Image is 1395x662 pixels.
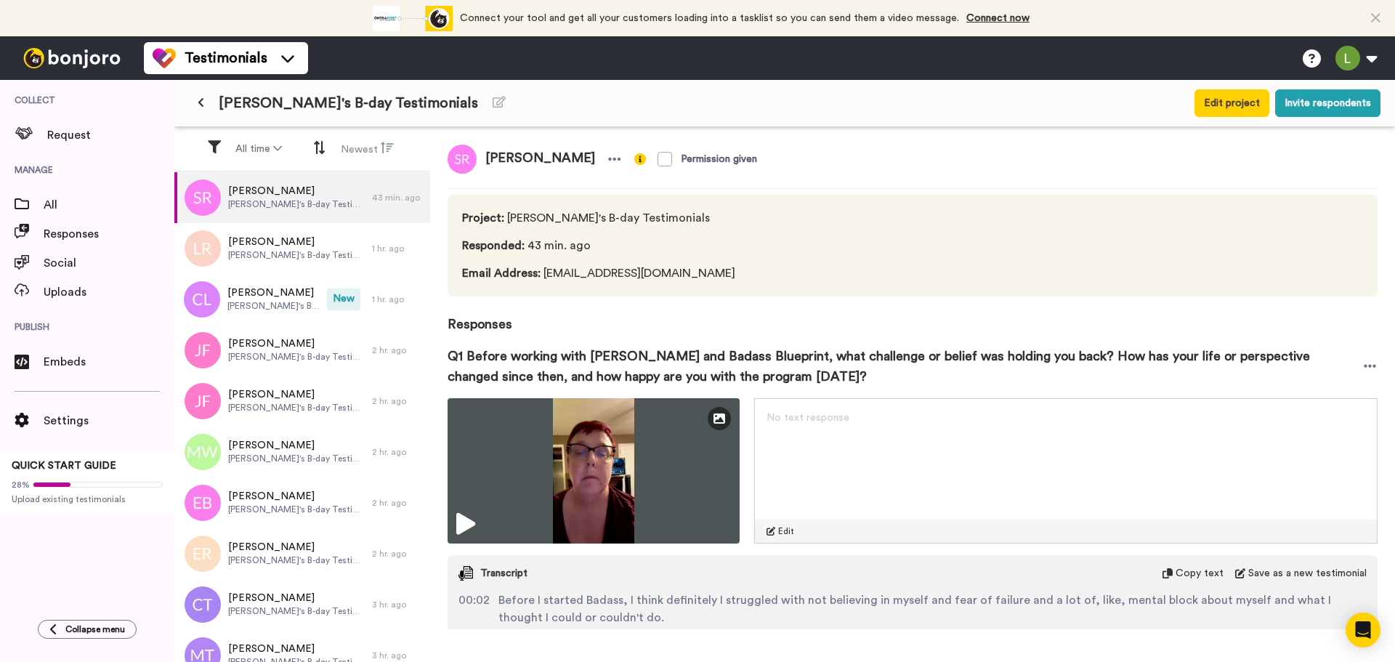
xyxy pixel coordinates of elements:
span: [PERSON_NAME] [228,489,365,504]
a: [PERSON_NAME][PERSON_NAME]'s B-day TestimonialsNew1 hr. ago [174,274,430,325]
img: transcript.svg [458,566,473,581]
div: 1 hr. ago [372,294,423,305]
img: lr.png [185,230,221,267]
a: [PERSON_NAME][PERSON_NAME]'s B-day Testimonials2 hr. ago [174,477,430,528]
span: [PERSON_NAME] [228,591,365,605]
a: [PERSON_NAME][PERSON_NAME]'s B-day Testimonials3 hr. ago [174,579,430,630]
span: [PERSON_NAME] [228,336,365,351]
span: 28% [12,479,30,491]
span: [PERSON_NAME] [228,540,365,554]
span: Settings [44,412,174,429]
span: [PERSON_NAME] [228,642,365,656]
span: Project : [462,212,504,224]
span: [PERSON_NAME]'s B-day Testimonials [228,554,365,566]
div: 2 hr. ago [372,548,423,560]
a: [PERSON_NAME][PERSON_NAME]'s B-day Testimonials2 hr. ago [174,376,430,427]
span: [PERSON_NAME] [228,235,365,249]
div: Permission given [681,152,757,166]
img: cl.png [184,281,220,318]
img: sr.png [448,145,477,174]
div: Open Intercom Messenger [1346,613,1380,647]
span: [PERSON_NAME]'s B-day Testimonials [228,453,365,464]
button: Edit project [1194,89,1269,117]
a: [PERSON_NAME][PERSON_NAME]'s B-day Testimonials1 hr. ago [174,223,430,274]
span: New [327,288,360,310]
span: Uploads [44,283,174,301]
span: [PERSON_NAME]'s B-day Testimonials [227,300,320,312]
span: Embeds [44,353,174,371]
div: 2 hr. ago [372,446,423,458]
span: Connect your tool and get all your customers loading into a tasklist so you can send them a video... [460,13,959,23]
img: info-yellow.svg [634,153,646,165]
span: All [44,196,174,214]
span: [EMAIL_ADDRESS][DOMAIN_NAME] [462,265,741,282]
a: [PERSON_NAME][PERSON_NAME]'s B-day Testimonials2 hr. ago [174,528,430,579]
span: Testimonials [185,48,267,68]
button: Invite respondents [1275,89,1380,117]
span: Edit [778,525,794,537]
span: Email Address : [462,267,541,279]
span: Responses [44,225,174,243]
img: bj-logo-header-white.svg [17,48,126,68]
span: [PERSON_NAME]'s B-day Testimonials [228,198,365,210]
span: [PERSON_NAME]'s B-day Testimonials [228,402,365,413]
div: 2 hr. ago [372,497,423,509]
img: er.png [185,536,221,572]
img: jf.png [185,332,221,368]
span: Responses [448,296,1378,334]
div: 3 hr. ago [372,599,423,610]
span: Transcript [480,566,527,581]
span: 00:02 [458,592,490,626]
span: [PERSON_NAME] [228,387,365,402]
button: Collapse menu [38,620,137,639]
span: [PERSON_NAME]'s B-day Testimonials [228,249,365,261]
span: Q1 Before working with [PERSON_NAME] and Badass Blueprint, what challenge or belief was holding y... [448,346,1362,387]
div: 43 min. ago [372,192,423,203]
span: [PERSON_NAME] [228,438,365,453]
span: [PERSON_NAME]'s B-day Testimonials [219,93,478,113]
img: jf.png [185,383,221,419]
img: mw.png [185,434,221,470]
span: [PERSON_NAME]'s B-day Testimonials [462,209,741,227]
img: eb.png [185,485,221,521]
span: [PERSON_NAME] [228,184,365,198]
img: ct.png [185,586,221,623]
span: Social [44,254,174,272]
span: [PERSON_NAME] [477,145,604,174]
span: [PERSON_NAME]'s B-day Testimonials [228,504,365,515]
span: [PERSON_NAME] [227,286,320,300]
span: Save as a new testimonial [1248,566,1367,581]
div: 2 hr. ago [372,395,423,407]
img: sr.png [185,179,221,216]
span: [PERSON_NAME]'s B-day Testimonials [228,351,365,363]
a: [PERSON_NAME][PERSON_NAME]'s B-day Testimonials2 hr. ago [174,427,430,477]
button: Newest [332,135,403,163]
span: Upload existing testimonials [12,493,163,505]
span: QUICK START GUIDE [12,461,116,471]
div: 3 hr. ago [372,650,423,661]
span: Collapse menu [65,623,125,635]
span: Request [47,126,174,144]
img: tm-color.svg [153,47,176,70]
div: 1 hr. ago [372,243,423,254]
span: [PERSON_NAME]'s B-day Testimonials [228,605,365,617]
a: [PERSON_NAME][PERSON_NAME]'s B-day Testimonials2 hr. ago [174,325,430,376]
div: animation [373,6,453,31]
span: Copy text [1176,566,1224,581]
span: Responded : [462,240,525,251]
span: Before I started Badass, I think definitely I struggled with not believing in myself and fear of ... [498,592,1367,626]
img: 50e6c34c-1a47-4bbb-996c-2acc980bfcca-thumbnail_full-1758067277.jpg [448,398,740,544]
div: 2 hr. ago [372,344,423,356]
span: No text response [767,413,849,423]
a: [PERSON_NAME][PERSON_NAME]'s B-day Testimonials43 min. ago [174,172,430,223]
span: 43 min. ago [462,237,741,254]
button: All time [227,136,291,162]
a: Connect now [966,13,1030,23]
